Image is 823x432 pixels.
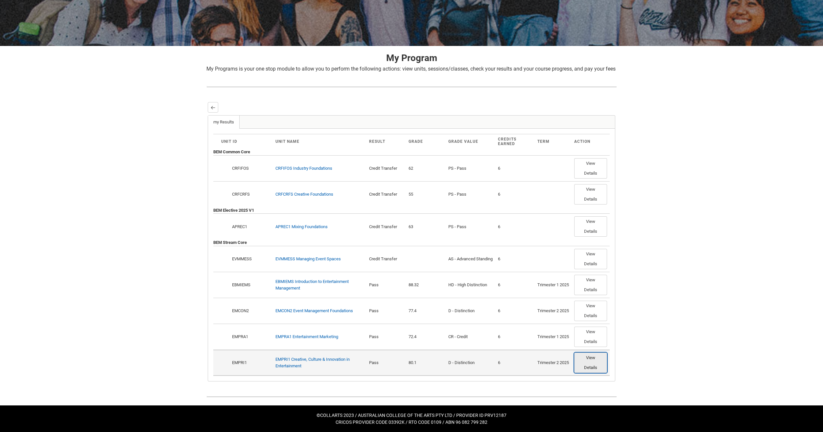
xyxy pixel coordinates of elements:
[409,165,443,172] div: 62
[231,191,270,198] div: CRFCRFS
[574,275,607,295] button: View Details
[369,139,404,144] div: Result
[275,224,328,229] a: APREC1 Mixing Foundations
[448,359,493,366] div: D - Distinction
[275,192,333,197] a: CRFCRFS Creative Foundations
[275,308,353,314] div: EMCON2 Event Management Foundations
[448,165,493,172] div: PS - Pass
[574,139,602,144] div: Action
[208,102,218,113] button: Back
[386,53,437,63] strong: My Program
[275,278,364,291] div: EBMIEMS Introduction to Entertainment Management
[409,334,443,340] div: 72.4
[275,256,341,262] div: EVMMESS Managing Event Spaces
[448,224,493,230] div: PS - Pass
[275,256,341,261] a: EVMMESS Managing Event Spaces
[448,256,493,262] div: AS - Advanced Standing
[231,359,270,366] div: EMPRI1
[574,158,607,179] button: View Details
[208,116,240,129] a: my Results
[206,66,616,72] span: My Programs is your one stop module to allow you to perform the following actions: view units, se...
[231,256,270,262] div: EVMMESS
[574,301,607,321] button: View Details
[574,353,607,373] button: View Details
[498,282,532,288] div: 6
[498,224,532,230] div: 6
[369,282,404,288] div: Pass
[213,240,247,245] b: BEM Stream Core
[231,308,270,314] div: EMCON2
[574,249,607,269] button: View Details
[369,165,404,172] div: Credit Transfer
[448,191,493,198] div: PS - Pass
[206,83,617,90] img: REDU_GREY_LINE
[537,282,569,288] div: Trimester 1 2025
[275,334,338,339] a: EMPRA1 Entertainment Marketing
[231,282,270,288] div: EBMIEMS
[231,224,270,230] div: APREC1
[409,308,443,314] div: 77.4
[275,334,338,340] div: EMPRA1 Entertainment Marketing
[448,282,493,288] div: HD - High Distinction
[537,139,569,144] div: Term
[574,184,607,205] button: View Details
[231,334,270,340] div: EMPRA1
[537,359,569,366] div: Trimester 2 2025
[369,191,404,198] div: Credit Transfer
[221,139,270,144] div: Unit ID
[206,393,617,400] img: REDU_GREY_LINE
[213,149,250,154] b: BEM Common Core
[498,137,532,146] div: Credits Earned
[369,224,404,230] div: Credit Transfer
[574,327,607,347] button: View Details
[275,139,364,144] div: Unit Name
[369,359,404,366] div: Pass
[275,357,350,368] a: EMPRI1 Creative, Culture & Innovation in Entertainment
[448,308,493,314] div: D - Distinction
[409,359,443,366] div: 80.1
[275,356,364,369] div: EMPRI1 Creative, Culture & Innovation in Entertainment
[369,256,404,262] div: Credit Transfer
[275,224,328,230] div: APREC1 Mixing Foundations
[409,224,443,230] div: 63
[448,139,493,144] div: Grade Value
[498,256,532,262] div: 6
[498,165,532,172] div: 6
[409,282,443,288] div: 88.32
[213,208,254,213] b: BEM Elective 2025 V1
[275,165,332,172] div: CRFIFOS Industry Foundations
[275,308,353,313] a: EMCON2 Event Management Foundations
[275,166,332,171] a: CRFIFOS Industry Foundations
[574,216,607,237] button: View Details
[498,334,532,340] div: 6
[275,191,333,198] div: CRFCRFS Creative Foundations
[275,279,349,291] a: EBMIEMS Introduction to Entertainment Management
[369,308,404,314] div: Pass
[448,334,493,340] div: CR - Credit
[498,359,532,366] div: 6
[498,191,532,198] div: 6
[498,308,532,314] div: 6
[537,308,569,314] div: Trimester 2 2025
[369,334,404,340] div: Pass
[231,165,270,172] div: CRFIFOS
[409,139,443,144] div: Grade
[409,191,443,198] div: 55
[537,334,569,340] div: Trimester 1 2025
